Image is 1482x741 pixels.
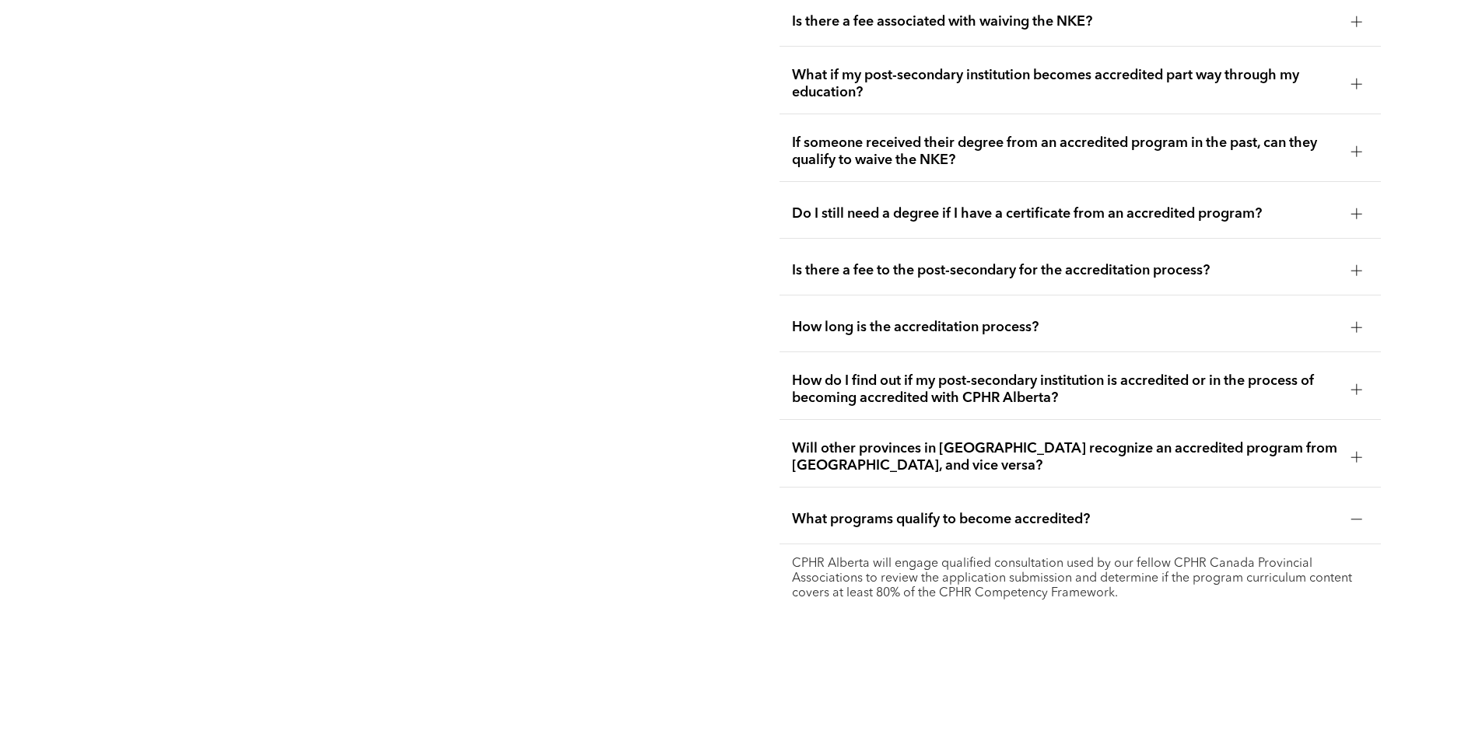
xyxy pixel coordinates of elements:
[792,511,1339,528] span: What programs qualify to become accredited?
[792,440,1339,474] span: Will other provinces in [GEOGRAPHIC_DATA] recognize an accredited program from [GEOGRAPHIC_DATA],...
[792,205,1339,222] span: Do I still need a degree if I have a certificate from an accredited program?
[792,13,1339,30] span: Is there a fee associated with waiving the NKE?
[792,67,1339,101] span: What if my post-secondary institution becomes accredited part way through my education?
[792,262,1339,279] span: Is there a fee to the post-secondary for the accreditation process?
[792,557,1368,601] p: CPHR Alberta will engage qualified consultation used by our fellow CPHR Canada Provincial Associa...
[792,319,1339,336] span: How long is the accreditation process?
[792,135,1339,169] span: If someone received their degree from an accredited program in the past, can they qualify to waiv...
[792,372,1339,407] span: How do I find out if my post-secondary institution is accredited or in the process of becoming ac...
